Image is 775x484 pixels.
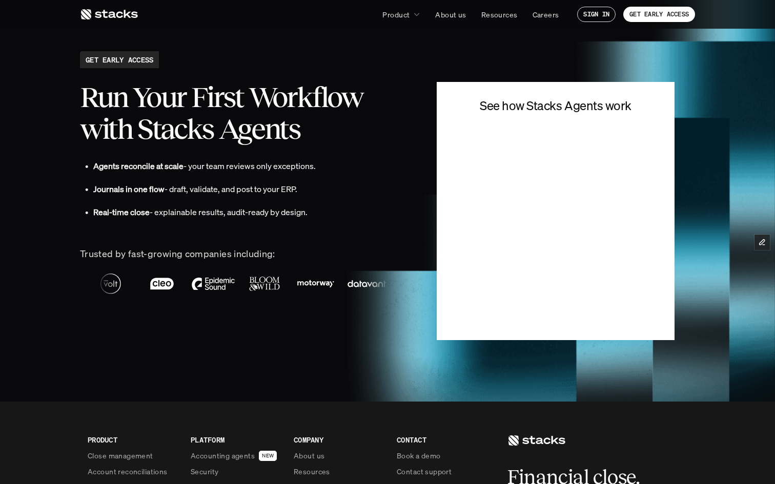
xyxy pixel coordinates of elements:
a: Resources [294,466,384,477]
p: PLATFORM [191,434,281,445]
p: - your team reviews only exceptions. [93,159,406,174]
a: GET EARLY ACCESS [623,7,695,22]
p: Careers [533,9,559,20]
p: - explainable results, audit-ready by design. [93,205,406,220]
p: COMPANY [294,434,384,445]
p: Security [191,466,218,477]
a: About us [429,5,472,24]
a: About us [294,450,384,461]
p: Trusted by fast-growing companies including: [80,246,406,261]
p: Account reconciliations [88,466,168,477]
p: About us [435,9,466,20]
p: Resources [481,9,518,20]
p: About us [294,450,324,461]
a: SIGN IN [577,7,616,22]
a: Accounting agentsNEW [191,450,281,461]
strong: Real-time close [93,206,150,218]
button: Edit Framer Content [754,235,770,250]
a: Security [191,466,281,477]
p: GET EARLY ACCESS [629,11,689,18]
strong: Agents reconcile at scale [93,160,183,172]
p: Book a demo [397,450,441,461]
p: SIGN IN [583,11,609,18]
h4: See how Stacks Agents work [473,97,639,115]
a: Contact support [397,466,487,477]
p: CONTACT [397,434,487,445]
a: Book a demo [397,450,487,461]
a: Resources [475,5,524,24]
a: Careers [526,5,565,24]
p: - draft, validate, and post to your ERP. [93,182,406,197]
p: Product [382,9,410,20]
p: Close management [88,450,153,461]
p: Accounting agents [191,450,255,461]
a: Account reconciliations [88,466,178,477]
a: Close management [88,450,178,461]
p: Contact support [397,466,452,477]
h2: NEW [262,452,274,458]
p: PRODUCT [88,434,178,445]
p: • [85,182,88,197]
strong: Journals in one flow [93,183,165,195]
p: • [85,205,88,220]
p: • [85,159,88,174]
p: Resources [294,466,330,477]
h2: Run Your First Workflow with Stacks Agents [80,81,406,144]
h2: GET EARLY ACCESS [86,54,153,65]
iframe: Form [452,120,659,239]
